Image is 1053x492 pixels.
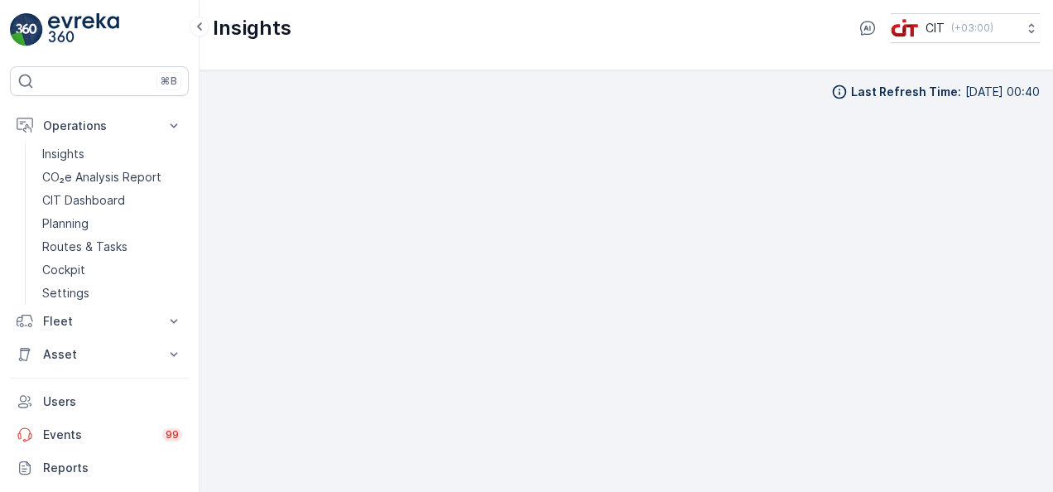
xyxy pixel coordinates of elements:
a: CIT Dashboard [36,189,189,212]
button: CIT(+03:00) [891,13,1040,43]
p: [DATE] 00:40 [965,84,1040,100]
p: Asset [43,346,156,363]
p: CO₂e Analysis Report [42,169,161,186]
p: Events [43,427,152,443]
p: ⌘B [161,75,177,88]
a: CO₂e Analysis Report [36,166,189,189]
p: CIT [926,20,945,36]
a: Reports [10,451,189,485]
a: Insights [36,142,189,166]
p: Last Refresh Time : [851,84,961,100]
a: Events99 [10,418,189,451]
a: Settings [36,282,189,305]
p: Reports [43,460,182,476]
a: Cockpit [36,258,189,282]
img: logo [10,13,43,46]
p: CIT Dashboard [42,192,125,209]
p: Planning [42,215,89,232]
a: Routes & Tasks [36,235,189,258]
button: Operations [10,109,189,142]
img: logo_light-DOdMpM7g.png [48,13,119,46]
p: Operations [43,118,156,134]
button: Asset [10,338,189,371]
p: Insights [42,146,84,162]
p: Cockpit [42,262,85,278]
img: cit-logo_pOk6rL0.png [891,19,919,37]
p: 99 [166,428,179,441]
a: Users [10,385,189,418]
p: Insights [213,15,291,41]
p: Users [43,393,182,410]
p: Fleet [43,313,156,330]
a: Planning [36,212,189,235]
button: Fleet [10,305,189,338]
p: ( +03:00 ) [951,22,993,35]
p: Settings [42,285,89,301]
p: Routes & Tasks [42,239,127,255]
